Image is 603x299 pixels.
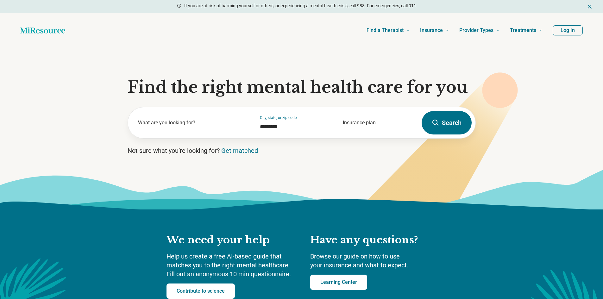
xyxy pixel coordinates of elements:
[166,283,235,299] a: Contribute to science
[184,3,418,9] p: If you are at risk of harming yourself or others, or experiencing a mental health crisis, call 98...
[587,3,593,10] button: Dismiss
[420,18,449,43] a: Insurance
[310,234,437,247] h2: Have any questions?
[310,252,437,270] p: Browse our guide on how to use your insurance and what to expect.
[138,119,245,127] label: What are you looking for?
[553,25,583,35] button: Log In
[166,252,298,278] p: Help us create a free AI-based guide that matches you to the right mental healthcare. Fill out an...
[367,18,410,43] a: Find a Therapist
[128,146,476,155] p: Not sure what you’re looking for?
[420,26,443,35] span: Insurance
[20,24,65,37] a: Home page
[166,234,298,247] h2: We need your help
[128,78,476,97] h1: Find the right mental health care for you
[510,18,543,43] a: Treatments
[459,26,493,35] span: Provider Types
[310,275,367,290] a: Learning Center
[459,18,500,43] a: Provider Types
[422,111,472,134] button: Search
[221,147,258,154] a: Get matched
[510,26,536,35] span: Treatments
[367,26,404,35] span: Find a Therapist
